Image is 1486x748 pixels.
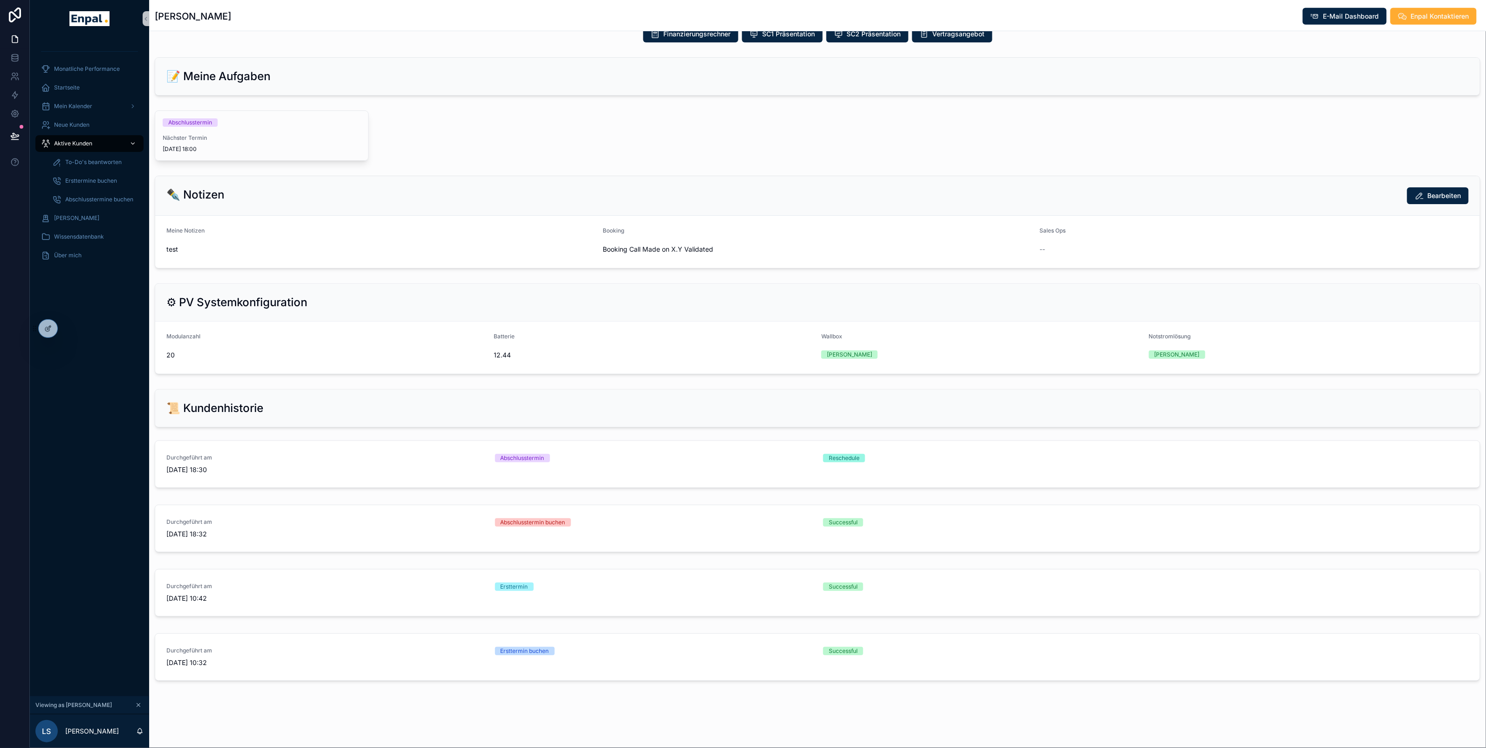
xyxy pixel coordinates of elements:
[829,518,858,527] div: Successful
[166,594,484,603] span: [DATE] 10:42
[847,29,901,39] span: SC2 Präsentation
[494,333,515,340] span: Batterie
[166,658,484,667] span: [DATE] 10:32
[47,172,144,189] a: Ersttermine buchen
[65,158,122,166] span: To-Do's beantworten
[664,29,731,39] span: Finanzierungsrechner
[827,350,872,359] div: [PERSON_NAME]
[35,98,144,115] a: Mein Kalender
[501,454,544,462] div: Abschlusstermin
[643,26,738,42] button: Finanzierungsrechner
[163,134,361,142] span: Nächster Termin
[166,647,484,654] span: Durchgeführt am
[54,252,82,259] span: Über mich
[166,245,596,254] span: test
[166,465,484,474] span: [DATE] 18:30
[603,227,625,234] span: Booking
[35,117,144,133] a: Neue Kunden
[494,350,814,360] span: 12.44
[35,210,144,226] a: [PERSON_NAME]
[1411,12,1469,21] span: Enpal Kontaktieren
[1390,8,1477,25] button: Enpal Kontaktieren
[1155,350,1200,359] div: [PERSON_NAME]
[35,61,144,77] a: Monatliche Performance
[501,518,565,527] div: Abschlusstermin buchen
[603,245,1032,254] span: Booking Call Made on X.Y Validated
[168,118,212,127] div: Abschlusstermin
[1303,8,1387,25] button: E-Mail Dashboard
[763,29,815,39] span: SC1 Präsentation
[65,727,119,736] p: [PERSON_NAME]
[166,295,308,310] h2: ⚙ PV Systemkonfiguration
[35,701,112,709] span: Viewing as [PERSON_NAME]
[69,11,109,26] img: App logo
[826,26,908,42] button: SC2 Präsentation
[54,65,120,73] span: Monatliche Performance
[1039,245,1045,254] span: --
[829,454,860,462] div: Reschedule
[1428,191,1461,200] span: Bearbeiten
[501,647,549,655] div: Ersttermin buchen
[54,214,99,222] span: [PERSON_NAME]
[1149,333,1191,340] span: Notstromlösung
[166,333,200,340] span: Modulanzahl
[35,247,144,264] a: Über mich
[166,350,487,360] span: 20
[54,233,104,240] span: Wissensdatenbank
[47,154,144,171] a: To-Do's beantworten
[54,121,89,129] span: Neue Kunden
[47,191,144,208] a: Abschlusstermine buchen
[155,110,369,161] a: AbschlussterminNächster Termin[DATE] 18:00
[35,228,144,245] a: Wissensdatenbank
[54,140,92,147] span: Aktive Kunden
[155,10,231,23] h1: [PERSON_NAME]
[35,79,144,96] a: Startseite
[933,29,985,39] span: Vertragsangebot
[30,37,149,276] div: scrollable content
[65,196,133,203] span: Abschlusstermine buchen
[54,84,80,91] span: Startseite
[54,103,92,110] span: Mein Kalender
[912,26,992,42] button: Vertragsangebot
[166,583,484,590] span: Durchgeführt am
[166,454,484,461] span: Durchgeführt am
[821,333,842,340] span: Wallbox
[166,187,224,202] h2: ✒️ Notizen
[65,177,117,185] span: Ersttermine buchen
[1323,12,1379,21] span: E-Mail Dashboard
[35,135,144,152] a: Aktive Kunden
[742,26,823,42] button: SC1 Präsentation
[166,529,484,539] span: [DATE] 18:32
[1407,187,1469,204] button: Bearbeiten
[829,647,858,655] div: Successful
[166,227,205,234] span: Meine Notizen
[1039,227,1066,234] span: Sales Ops
[166,401,263,416] h2: 📜 Kundenhistorie
[829,583,858,591] div: Successful
[501,583,528,591] div: Ersttermin
[166,69,270,84] h2: 📝 Meine Aufgaben
[166,518,484,526] span: Durchgeführt am
[42,726,51,737] span: LS
[163,145,361,153] span: [DATE] 18:00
